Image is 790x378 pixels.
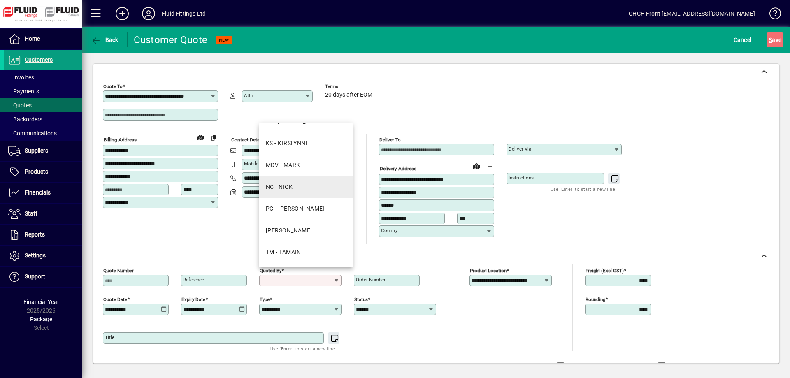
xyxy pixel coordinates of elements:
mat-label: Title [105,334,114,340]
a: Products [4,162,82,182]
a: Quotes [4,98,82,112]
mat-label: Order number [356,277,386,283]
span: Package [30,316,52,322]
mat-option: NC - NICK [259,176,353,198]
mat-hint: Use 'Enter' to start a new line [270,344,335,353]
span: Financials [25,189,51,196]
app-page-header-button: Back [82,32,128,47]
span: Home [25,35,40,42]
button: Back [89,32,121,47]
span: 20 days after EOM [325,92,372,98]
mat-label: Rounding [586,296,605,302]
mat-label: Type [260,296,270,302]
mat-label: Country [381,227,397,233]
span: Back [91,37,118,43]
label: Show Cost/Profit [667,362,715,370]
a: Support [4,267,82,287]
mat-label: Expiry date [181,296,205,302]
span: Support [25,273,45,280]
div: NC - NICK [266,183,293,191]
mat-label: Quote number [103,267,134,273]
mat-label: Mobile [244,161,258,167]
div: KS - KIRSLYNNE [266,139,309,148]
span: ave [769,33,781,46]
mat-label: Instructions [509,175,534,181]
button: Add [109,6,135,21]
mat-option: RH - RAY [259,220,353,241]
span: Financial Year [23,299,59,305]
mat-option: PC - PAUL [259,198,353,220]
button: Product History [493,359,542,373]
span: S [769,37,772,43]
span: Settings [25,252,46,259]
mat-label: Quote date [103,296,127,302]
button: Product [719,359,761,373]
button: Copy to Delivery address [207,131,220,144]
span: Products [25,168,48,175]
mat-label: Reference [183,277,204,283]
a: Communications [4,126,82,140]
span: Quotes [8,102,32,109]
div: TM - TAMAINE [266,248,304,257]
span: NEW [219,37,229,43]
div: PC - [PERSON_NAME] [266,204,325,213]
a: Staff [4,204,82,224]
button: Choose address [483,160,496,173]
a: Payments [4,84,82,98]
mat-label: Deliver via [509,146,531,152]
button: Cancel [732,32,754,47]
span: Staff [25,210,37,217]
mat-option: KS - KIRSLYNNE [259,132,353,154]
mat-label: Quoted by [260,267,281,273]
a: Reports [4,225,82,245]
a: Backorders [4,112,82,126]
div: [PERSON_NAME] [266,226,312,235]
a: Knowledge Base [763,2,780,28]
button: Save [767,32,783,47]
a: View on map [470,159,483,172]
a: Invoices [4,70,82,84]
span: Payments [8,88,39,95]
mat-option: MDV - MARK [259,154,353,176]
mat-label: Deliver To [379,137,401,143]
mat-label: Freight (excl GST) [586,267,624,273]
span: Reports [25,231,45,238]
div: Fluid Fittings Ltd [162,7,206,20]
span: Terms [325,84,374,89]
a: Settings [4,246,82,266]
span: Invoices [8,74,34,81]
a: Financials [4,183,82,203]
label: Show Line Volumes/Weights [566,362,643,370]
mat-label: Status [354,296,368,302]
button: Profile [135,6,162,21]
a: Home [4,29,82,49]
mat-label: Quote To [103,83,123,89]
span: Communications [8,130,57,137]
span: Customers [25,56,53,63]
mat-option: TM - TAMAINE [259,241,353,263]
span: Backorders [8,116,42,123]
span: Product History [497,359,539,373]
mat-label: Attn [244,93,253,98]
a: Suppliers [4,141,82,161]
span: Product [723,359,757,373]
mat-hint: Use 'Enter' to start a new line [551,184,615,194]
a: View on map [194,130,207,144]
mat-label: Product location [470,267,507,273]
div: Customer Quote [134,33,208,46]
span: Suppliers [25,147,48,154]
div: CHCH Front [EMAIL_ADDRESS][DOMAIN_NAME] [629,7,755,20]
span: Cancel [734,33,752,46]
div: MDV - MARK [266,161,300,169]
